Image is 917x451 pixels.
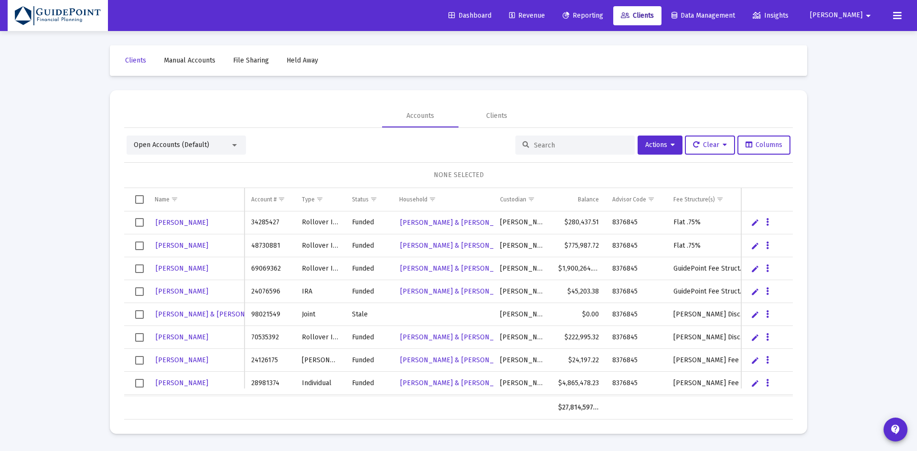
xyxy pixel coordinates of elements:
[612,196,646,203] div: Advisor Code
[245,303,295,326] td: 98021549
[155,376,209,390] a: [PERSON_NAME]
[753,11,789,20] span: Insights
[751,333,759,342] a: Edit
[493,395,552,418] td: [PERSON_NAME]
[345,188,393,211] td: Column Status
[352,241,386,251] div: Funded
[638,136,682,155] button: Actions
[135,195,144,204] div: Select all
[501,6,553,25] a: Revenue
[135,356,144,365] div: Select row
[509,11,545,20] span: Revenue
[352,218,386,227] div: Funded
[245,395,295,418] td: 39611585
[667,234,756,257] td: Flat .75%
[751,287,759,296] a: Edit
[352,287,386,296] div: Funded
[295,234,345,257] td: Rollover IRA
[225,51,277,70] a: File Sharing
[245,234,295,257] td: 48730881
[399,353,515,367] a: [PERSON_NAME] & [PERSON_NAME]
[667,280,756,303] td: GuidePoint Fee Structure
[295,395,345,418] td: [PERSON_NAME]
[493,188,552,211] td: Column Custodian
[563,11,603,20] span: Reporting
[667,349,756,372] td: [PERSON_NAME] Fee Structure
[134,141,209,149] span: Open Accounts (Default)
[135,379,144,388] div: Select row
[746,141,782,149] span: Columns
[400,379,514,387] span: [PERSON_NAME] & [PERSON_NAME]
[799,6,885,25] button: [PERSON_NAME]
[399,216,515,230] a: [PERSON_NAME] & [PERSON_NAME]
[155,216,209,230] a: [PERSON_NAME]
[493,326,552,349] td: [PERSON_NAME]
[155,196,170,203] div: Name
[606,188,667,211] td: Column Advisor Code
[606,280,667,303] td: 8376845
[156,333,208,341] span: [PERSON_NAME]
[552,280,606,303] td: $45,203.38
[751,264,759,273] a: Edit
[156,310,269,318] span: [PERSON_NAME] & [PERSON_NAME]
[606,257,667,280] td: 8376845
[751,310,759,319] a: Edit
[295,326,345,349] td: Rollover IRA
[245,349,295,372] td: 24126175
[295,211,345,234] td: Rollover IRA
[667,326,756,349] td: [PERSON_NAME] Discounted Fee
[279,51,326,70] a: Held Away
[117,51,154,70] a: Clients
[400,356,514,364] span: [PERSON_NAME] & [PERSON_NAME]
[251,196,277,203] div: Account #
[606,234,667,257] td: 8376845
[245,372,295,395] td: 28981374
[578,196,599,203] div: Balance
[552,372,606,395] td: $4,865,478.23
[685,136,735,155] button: Clear
[667,303,756,326] td: [PERSON_NAME] Discounted Fee
[716,196,724,203] span: Show filter options for column 'Fee Structure(s)'
[155,262,209,275] a: [PERSON_NAME]
[606,349,667,372] td: 8376845
[287,56,318,64] span: Held Away
[156,287,208,295] span: [PERSON_NAME]
[399,196,427,203] div: Household
[245,326,295,349] td: 70535392
[245,280,295,303] td: 24076596
[352,310,386,319] div: Stale
[486,111,507,121] div: Clients
[606,303,667,326] td: 8376845
[621,11,654,20] span: Clients
[555,6,611,25] a: Reporting
[552,349,606,372] td: $24,197.22
[667,257,756,280] td: GuidePoint Fee Structure
[316,196,323,203] span: Show filter options for column 'Type'
[645,141,675,149] span: Actions
[155,353,209,367] a: [PERSON_NAME]
[500,196,526,203] div: Custodian
[155,284,209,298] a: [PERSON_NAME]
[135,241,144,250] div: Select row
[156,356,208,364] span: [PERSON_NAME]
[135,287,144,296] div: Select row
[399,376,515,390] a: [PERSON_NAME] & [PERSON_NAME]
[493,234,552,257] td: [PERSON_NAME]
[751,218,759,227] a: Edit
[370,196,377,203] span: Show filter options for column 'Status'
[135,264,144,273] div: Select row
[429,196,436,203] span: Show filter options for column 'Household'
[493,372,552,395] td: [PERSON_NAME]
[164,56,215,64] span: Manual Accounts
[295,280,345,303] td: IRA
[132,170,785,180] div: NONE SELECTED
[148,188,245,211] td: Column Name
[245,211,295,234] td: 34285427
[125,56,146,64] span: Clients
[448,11,491,20] span: Dashboard
[737,136,790,155] button: Columns
[493,211,552,234] td: [PERSON_NAME]
[135,218,144,227] div: Select row
[667,211,756,234] td: Flat .75%
[302,196,315,203] div: Type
